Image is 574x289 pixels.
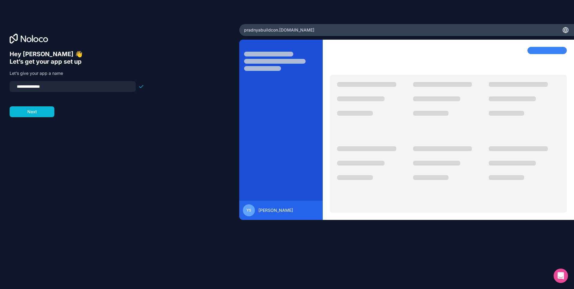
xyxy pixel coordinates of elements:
[10,58,144,65] h6: Let’s get your app set up
[246,208,251,213] span: YS
[554,269,568,283] div: Open Intercom Messenger
[10,70,144,76] p: Let’s give your app a name
[10,50,144,58] h6: Hey [PERSON_NAME] 👋
[258,207,293,213] span: [PERSON_NAME]
[244,27,314,33] span: pradnyabuildcon .[DOMAIN_NAME]
[10,106,54,117] button: Next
